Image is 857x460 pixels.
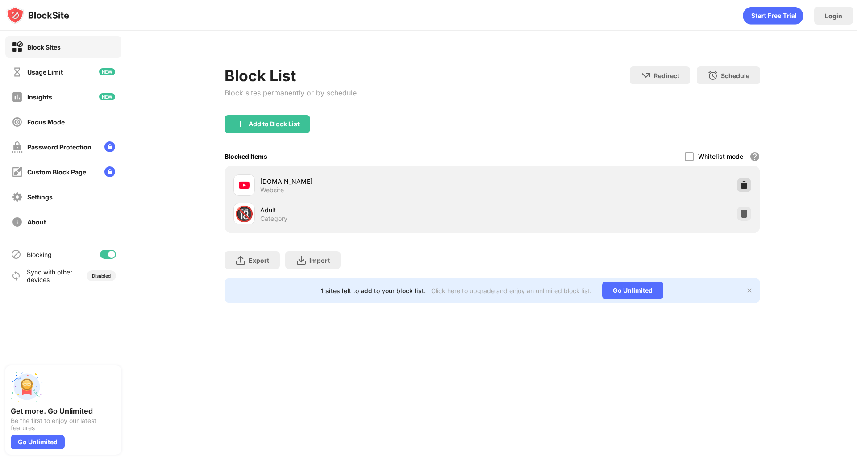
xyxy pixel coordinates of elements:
[235,205,254,223] div: 🔞
[27,43,61,51] div: Block Sites
[11,417,116,431] div: Be the first to enjoy our latest features
[11,435,65,449] div: Go Unlimited
[225,88,357,97] div: Block sites permanently or by schedule
[602,282,663,299] div: Go Unlimited
[12,141,23,153] img: password-protection-off.svg
[12,166,23,178] img: customize-block-page-off.svg
[27,143,92,151] div: Password Protection
[12,191,23,203] img: settings-off.svg
[249,120,300,128] div: Add to Block List
[11,249,21,260] img: blocking-icon.svg
[743,7,803,25] div: animation
[27,193,53,201] div: Settings
[721,72,749,79] div: Schedule
[11,270,21,281] img: sync-icon.svg
[825,12,842,20] div: Login
[12,41,23,53] img: block-on.svg
[260,186,284,194] div: Website
[225,153,267,160] div: Blocked Items
[27,168,86,176] div: Custom Block Page
[321,287,426,294] div: 1 sites left to add to your block list.
[27,68,63,76] div: Usage Limit
[27,118,65,126] div: Focus Mode
[92,273,111,278] div: Disabled
[6,6,69,24] img: logo-blocksite.svg
[104,166,115,177] img: lock-menu.svg
[12,116,23,128] img: focus-off.svg
[11,406,116,415] div: Get more. Go Unlimited
[260,215,287,223] div: Category
[698,153,743,160] div: Whitelist mode
[309,257,330,264] div: Import
[225,66,357,85] div: Block List
[99,93,115,100] img: new-icon.svg
[249,257,269,264] div: Export
[746,287,753,294] img: x-button.svg
[260,205,492,215] div: Adult
[27,218,46,226] div: About
[654,72,679,79] div: Redirect
[12,216,23,228] img: about-off.svg
[27,268,73,283] div: Sync with other devices
[431,287,591,294] div: Click here to upgrade and enjoy an unlimited block list.
[12,66,23,78] img: time-usage-off.svg
[104,141,115,152] img: lock-menu.svg
[239,180,250,191] img: favicons
[27,93,52,101] div: Insights
[27,251,52,258] div: Blocking
[99,68,115,75] img: new-icon.svg
[260,177,492,186] div: [DOMAIN_NAME]
[12,91,23,103] img: insights-off.svg
[11,371,43,403] img: push-unlimited.svg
